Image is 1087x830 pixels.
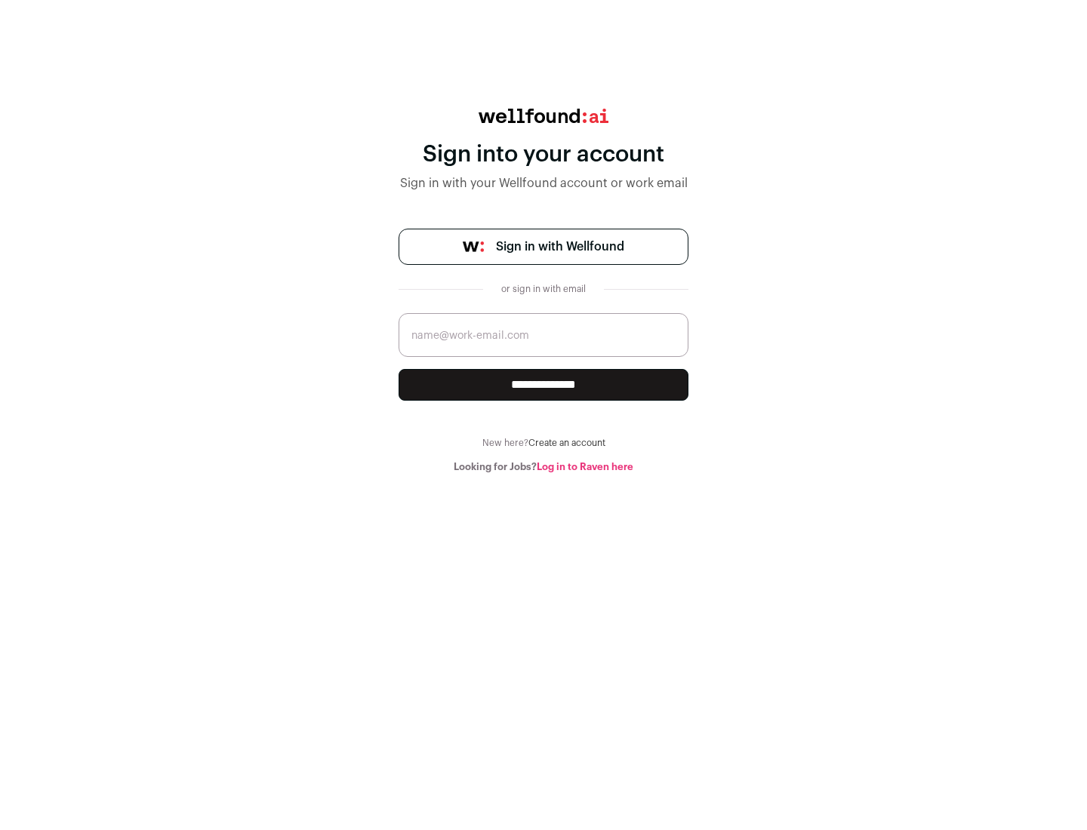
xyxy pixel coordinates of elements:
[495,283,592,295] div: or sign in with email
[496,238,624,256] span: Sign in with Wellfound
[399,313,688,357] input: name@work-email.com
[399,141,688,168] div: Sign into your account
[399,461,688,473] div: Looking for Jobs?
[537,462,633,472] a: Log in to Raven here
[479,109,608,123] img: wellfound:ai
[399,229,688,265] a: Sign in with Wellfound
[463,241,484,252] img: wellfound-symbol-flush-black-fb3c872781a75f747ccb3a119075da62bfe97bd399995f84a933054e44a575c4.png
[399,174,688,192] div: Sign in with your Wellfound account or work email
[399,437,688,449] div: New here?
[528,438,605,447] a: Create an account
